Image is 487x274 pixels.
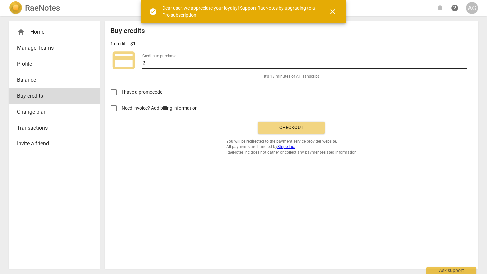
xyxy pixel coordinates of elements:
[17,124,86,132] span: Transactions
[17,92,86,100] span: Buy credits
[149,8,157,16] span: check_circle
[9,88,100,104] a: Buy credits
[426,267,476,274] div: Ask support
[9,56,100,72] a: Profile
[277,144,295,149] a: Stripe Inc.
[466,2,478,14] button: AG
[9,136,100,152] a: Invite a friend
[9,120,100,136] a: Transactions
[449,2,461,14] a: Help
[9,40,100,56] a: Manage Teams
[9,1,60,15] a: LogoRaeNotes
[122,105,199,112] span: Need invoice? Add billing information
[142,54,176,58] label: Credits to purchase
[9,72,100,88] a: Balance
[451,4,459,12] span: help
[17,140,86,148] span: Invite a friend
[9,1,22,15] img: Logo
[110,40,136,47] p: 1 credit = $1
[258,122,325,134] button: Checkout
[162,5,317,18] div: Dear user, we appreciate your loyalty! Support RaeNotes by upgrading to a
[17,28,25,36] span: home
[17,28,86,36] div: Home
[110,27,145,35] h2: Buy credits
[17,60,86,68] span: Profile
[226,139,357,155] span: You will be redirected to the payment service provider website. All payments are handled by RaeNo...
[17,76,86,84] span: Balance
[17,44,86,52] span: Manage Teams
[17,108,86,116] span: Change plan
[263,124,319,131] span: Checkout
[25,3,60,13] h2: RaeNotes
[9,104,100,120] a: Change plan
[264,74,319,79] span: It's 13 minutes of AI Transcript
[325,4,341,20] button: Close
[329,8,337,16] span: close
[110,47,137,74] span: credit_card
[122,89,162,96] span: I have a promocode
[9,24,100,40] div: Home
[162,12,196,18] a: Pro subscription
